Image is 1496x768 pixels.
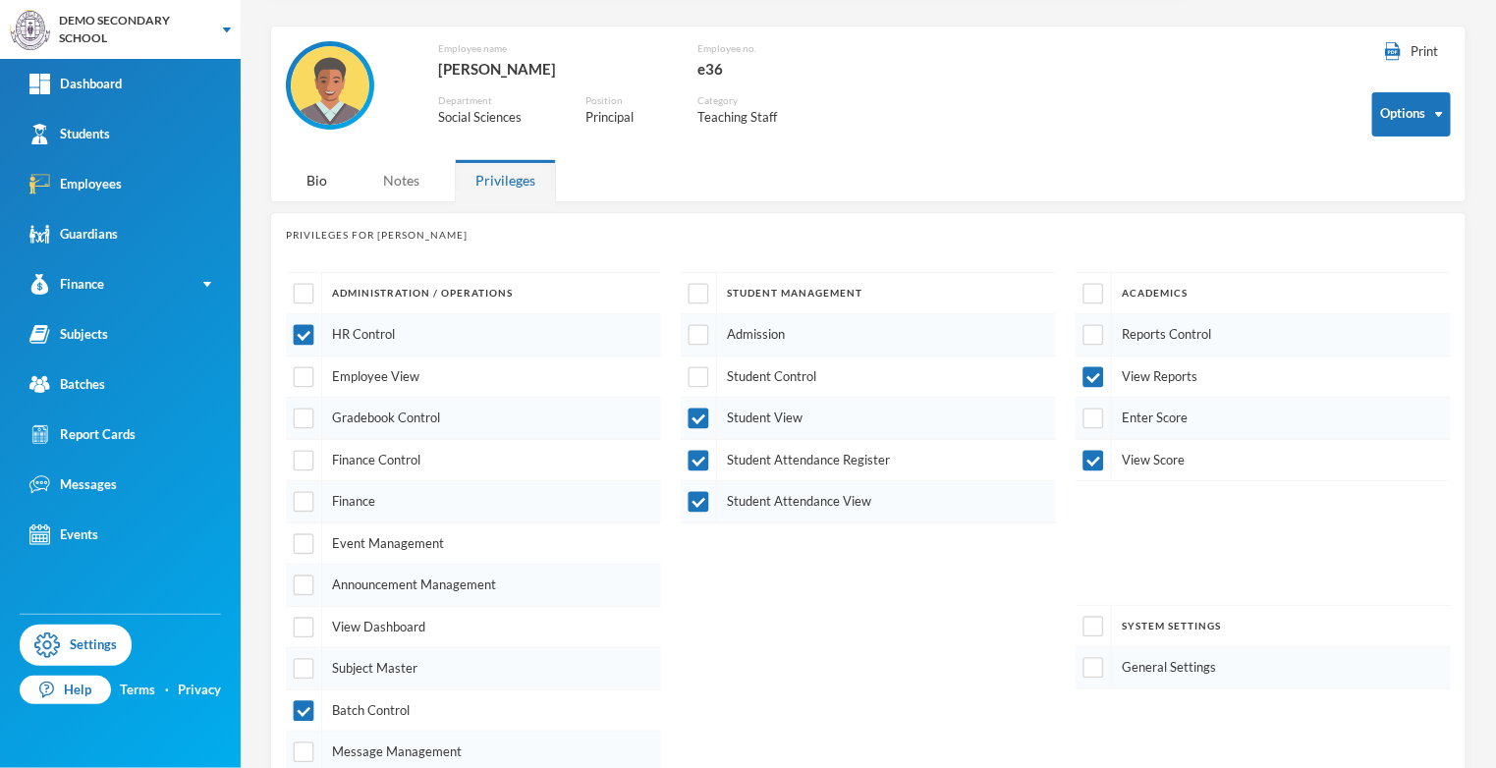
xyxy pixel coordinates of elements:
div: Administration / Operations [286,273,661,314]
div: Privileges for [PERSON_NAME] [286,228,1451,243]
div: Announcement Management [286,565,661,607]
div: Social Sciences [438,108,556,128]
div: Subject Master [286,648,661,690]
div: Student View [681,398,1056,440]
img: EMPLOYEE [291,46,369,125]
a: Terms [120,681,155,700]
div: Employee no. [697,41,875,56]
button: Print [1372,41,1451,63]
div: Admission [681,314,1056,357]
div: Enter Score [1076,398,1451,440]
div: Gradebook Control [286,398,661,440]
div: Principal [585,108,668,128]
div: Event Management [286,523,661,566]
button: Options [1372,92,1451,137]
div: · [165,681,169,700]
div: Students [29,124,110,144]
div: Dashboard [29,74,122,94]
div: Finance [286,481,661,523]
div: Finance Control [286,440,661,482]
div: Teaching Staff [697,108,811,128]
div: Reports Control [1076,314,1451,357]
div: Messages [29,474,117,495]
div: Batch Control [286,690,661,733]
div: View Reports [1076,357,1451,399]
div: Employees [29,174,122,194]
div: Guardians [29,224,118,245]
div: Bio [286,159,348,201]
div: Employee View [286,357,661,399]
div: Batches [29,374,105,395]
div: Student Attendance Register [681,440,1056,482]
div: Subjects [29,324,108,345]
img: logo [11,11,50,50]
div: General Settings [1076,647,1451,689]
div: e36 [697,56,875,82]
div: Department [438,93,556,108]
div: System Settings [1076,606,1451,647]
div: Student Management [681,273,1056,314]
div: Finance [29,274,104,295]
div: Report Cards [29,424,136,445]
div: Position [585,93,668,108]
div: Student Attendance View [681,481,1056,523]
a: Settings [20,625,132,666]
div: [PERSON_NAME] [438,56,668,82]
div: Events [29,524,98,545]
a: Privacy [178,681,221,700]
div: View Dashboard [286,607,661,649]
div: HR Control [286,314,661,357]
div: View Score [1076,440,1451,482]
div: Category [697,93,811,108]
div: Employee name [438,41,668,56]
div: Student Control [681,357,1056,399]
div: Privileges [455,159,556,201]
a: Help [20,676,111,705]
div: Notes [362,159,440,201]
div: DEMO SECONDARY SCHOOL [59,12,203,47]
div: Academics [1076,273,1451,314]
